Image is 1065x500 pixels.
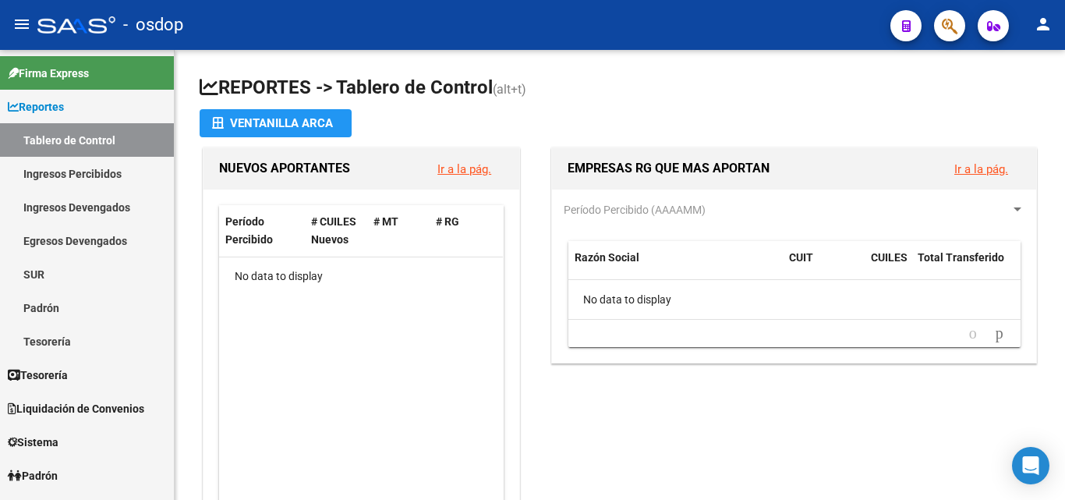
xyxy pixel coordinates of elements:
span: NUEVOS APORTANTES [219,161,350,176]
datatable-header-cell: # MT [367,205,430,257]
button: Ir a la pág. [942,154,1021,183]
span: (alt+t) [493,82,526,97]
span: Reportes [8,98,64,115]
a: go to previous page [962,325,984,342]
span: Período Percibido (AAAAMM) [564,204,706,216]
span: Padrón [8,467,58,484]
span: Total Transferido [918,251,1004,264]
span: Período Percibido [225,215,273,246]
span: Tesorería [8,367,68,384]
span: Sistema [8,434,58,451]
datatable-header-cell: Total Transferido [911,241,1021,293]
h1: REPORTES -> Tablero de Control [200,75,1040,102]
button: Ventanilla ARCA [200,109,352,137]
a: Ir a la pág. [437,162,491,176]
a: go to next page [989,325,1010,342]
span: # RG [436,215,459,228]
div: Open Intercom Messenger [1012,447,1049,484]
datatable-header-cell: CUILES [865,241,911,293]
datatable-header-cell: CUIT [783,241,865,293]
datatable-header-cell: Razón Social [568,241,783,293]
mat-icon: menu [12,15,31,34]
span: - osdop [123,8,183,42]
div: No data to display [219,257,503,296]
span: Razón Social [575,251,639,264]
span: Liquidación de Convenios [8,400,144,417]
a: Ir a la pág. [954,162,1008,176]
button: Ir a la pág. [425,154,504,183]
span: CUIT [789,251,813,264]
span: # CUILES Nuevos [311,215,356,246]
datatable-header-cell: # CUILES Nuevos [305,205,367,257]
span: CUILES [871,251,908,264]
div: No data to display [568,280,1021,319]
div: Ventanilla ARCA [212,109,339,137]
mat-icon: person [1034,15,1053,34]
datatable-header-cell: Período Percibido [219,205,305,257]
span: Firma Express [8,65,89,82]
datatable-header-cell: # RG [430,205,492,257]
span: # MT [373,215,398,228]
span: EMPRESAS RG QUE MAS APORTAN [568,161,770,176]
